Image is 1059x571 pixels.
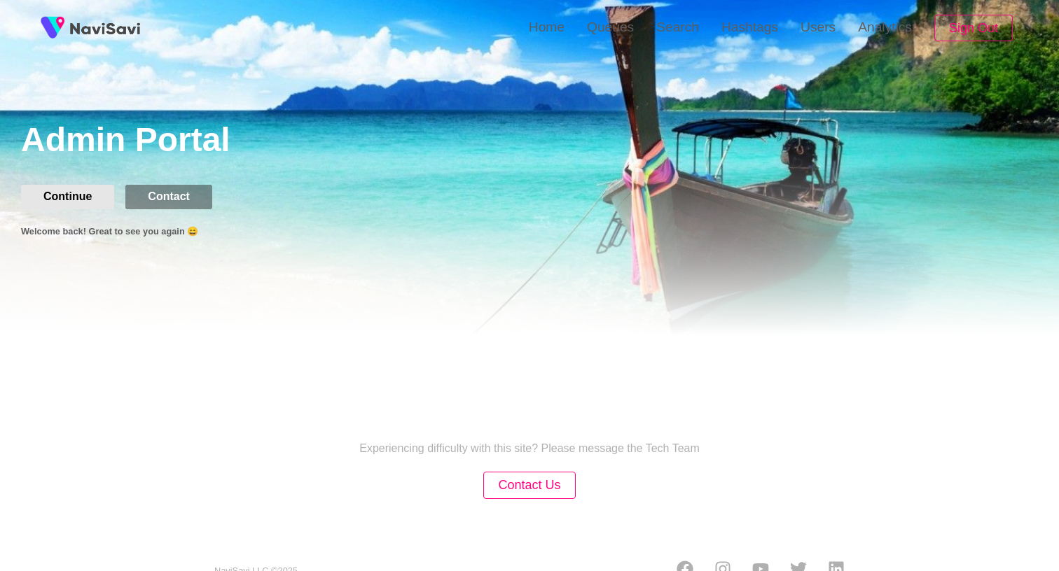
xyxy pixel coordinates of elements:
a: Contact Us [483,479,575,491]
button: Sign Out [934,15,1013,42]
img: fireSpot [70,21,140,35]
a: Contact [125,190,223,202]
button: Continue [21,185,114,209]
a: Continue [21,190,125,202]
img: fireSpot [35,10,70,45]
p: Experiencing difficulty with this site? Please message the Tech Team [359,442,700,455]
button: Contact [125,185,212,209]
button: Contact Us [483,472,575,499]
h1: Admin Portal [21,120,1059,162]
